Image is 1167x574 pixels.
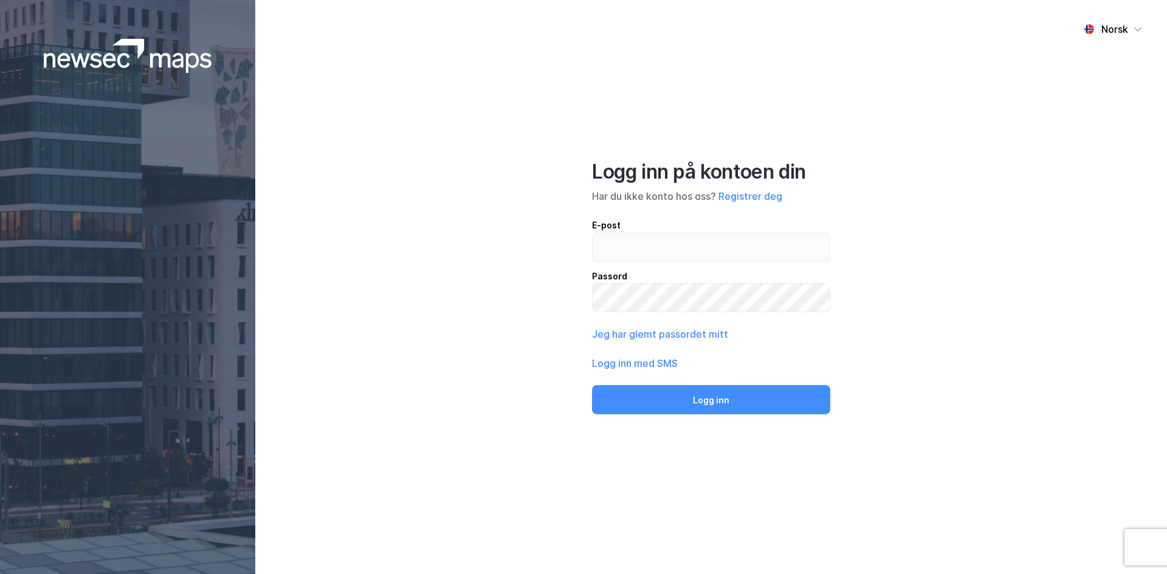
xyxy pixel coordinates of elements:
div: Passord [592,269,830,284]
div: Har du ikke konto hos oss? [592,189,830,203]
button: Registrer deg [718,189,782,203]
button: Logg inn med SMS [592,356,678,371]
button: Jeg har glemt passordet mitt [592,327,728,341]
button: Logg inn [592,385,830,414]
div: E-post [592,218,830,233]
iframe: Chat Widget [1106,516,1167,574]
div: Norsk [1101,22,1128,36]
img: logoWhite.bf58a803f64e89776f2b079ca2356427.svg [44,39,212,73]
div: Logg inn på kontoen din [592,160,830,184]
